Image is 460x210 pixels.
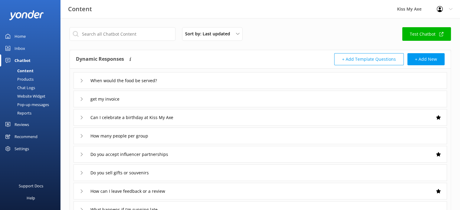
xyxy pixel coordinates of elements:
[15,54,31,66] div: Chatbot
[4,92,45,100] div: Website Widget
[15,30,26,42] div: Home
[4,66,60,75] a: Content
[402,27,451,41] a: Test Chatbot
[4,92,60,100] a: Website Widget
[4,100,49,109] div: Pop-up messages
[27,192,35,204] div: Help
[4,75,34,83] div: Products
[4,109,60,117] a: Reports
[15,118,29,131] div: Reviews
[4,100,60,109] a: Pop-up messages
[68,4,92,14] h3: Content
[4,66,34,75] div: Content
[4,75,60,83] a: Products
[9,10,44,20] img: yonder-white-logo.png
[15,42,25,54] div: Inbox
[4,83,60,92] a: Chat Logs
[4,83,35,92] div: Chat Logs
[15,131,38,143] div: Recommend
[15,143,29,155] div: Settings
[334,53,404,65] button: + Add Template Questions
[70,27,175,41] input: Search all Chatbot Content
[407,53,445,65] button: + Add New
[19,180,43,192] div: Support Docs
[185,31,234,37] span: Sort by: Last updated
[4,109,31,117] div: Reports
[76,53,124,65] h4: Dynamic Responses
